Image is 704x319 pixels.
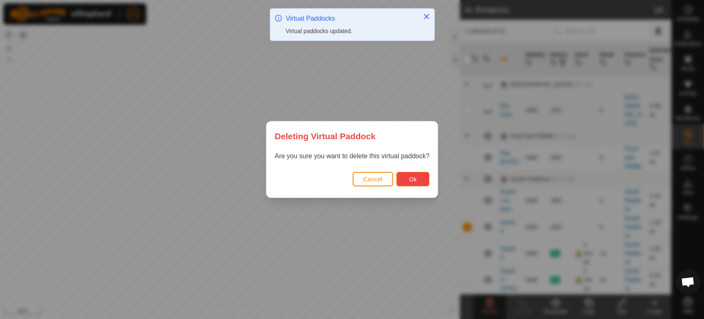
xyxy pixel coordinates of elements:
[275,151,429,161] p: Are you sure you want to delete this virtual paddock?
[363,176,383,183] span: Cancel
[676,269,700,294] div: Open chat
[275,130,376,143] span: Deleting Virtual Paddock
[409,176,417,183] span: Ok
[353,172,393,186] button: Cancel
[396,172,429,186] button: Ok
[421,11,432,22] button: Close
[286,27,414,36] div: Virtual paddocks updated.
[286,14,414,24] div: Virtual Paddocks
